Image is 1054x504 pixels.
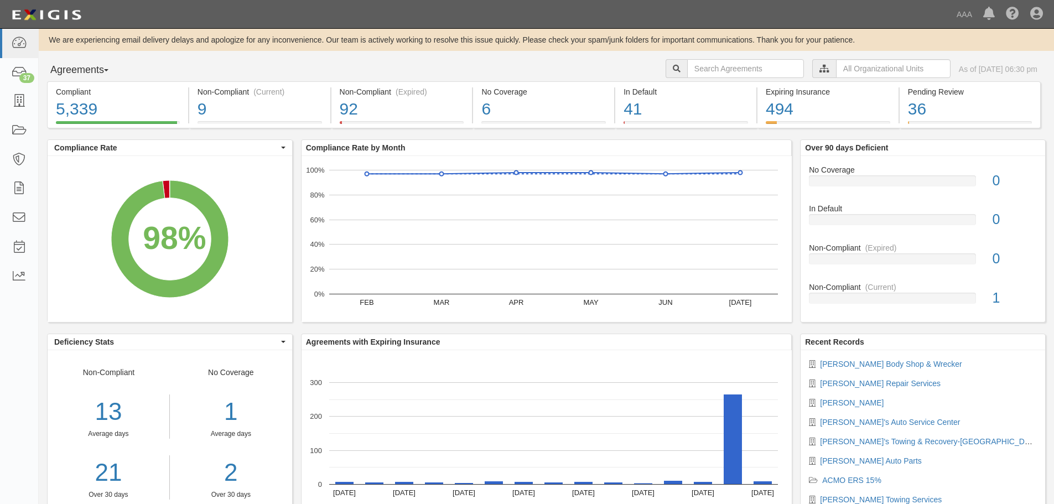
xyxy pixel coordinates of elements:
[820,360,962,368] a: [PERSON_NAME] Body Shop & Wrecker
[48,490,169,500] div: Over 30 days
[751,489,774,497] text: [DATE]
[178,490,284,500] div: Over 30 days
[143,216,206,261] div: 98%
[48,367,170,500] div: Non-Compliant
[453,489,475,497] text: [DATE]
[865,242,897,253] div: (Expired)
[54,142,278,153] span: Compliance Rate
[54,336,278,347] span: Deficiency Stats
[624,86,748,97] div: In Default
[984,249,1045,269] div: 0
[310,265,324,273] text: 20%
[198,97,322,121] div: 9
[624,97,748,121] div: 41
[809,242,1037,282] a: Non-Compliant(Expired)0
[572,489,595,497] text: [DATE]
[333,489,356,497] text: [DATE]
[984,171,1045,191] div: 0
[805,337,864,346] b: Recent Records
[48,334,292,350] button: Deficiency Stats
[56,97,180,121] div: 5,339
[340,97,464,121] div: 92
[253,86,284,97] div: (Current)
[801,282,1045,293] div: Non-Compliant
[47,121,188,130] a: Compliant5,339
[340,86,464,97] div: Non-Compliant (Expired)
[512,489,535,497] text: [DATE]
[692,489,714,497] text: [DATE]
[8,5,85,25] img: logo-5460c22ac91f19d4615b14bd174203de0afe785f0fc80cf4dbbc73dc1793850b.png
[178,394,284,429] div: 1
[318,480,322,489] text: 0
[984,210,1045,230] div: 0
[396,86,427,97] div: (Expired)
[951,3,978,25] a: AAA
[310,412,322,420] text: 200
[865,282,896,293] div: (Current)
[908,86,1032,97] div: Pending Review
[805,143,888,152] b: Over 90 days Deficient
[984,288,1045,308] div: 1
[908,97,1032,121] div: 36
[48,394,169,429] div: 13
[1006,8,1019,21] i: Help Center - Complianz
[310,215,324,224] text: 60%
[801,242,1045,253] div: Non-Compliant
[801,164,1045,175] div: No Coverage
[189,121,330,130] a: Non-Compliant(Current)9
[473,121,614,130] a: No Coverage6
[170,367,292,500] div: No Coverage
[310,378,322,387] text: 300
[820,379,941,388] a: [PERSON_NAME] Repair Services
[820,437,1041,446] a: [PERSON_NAME]'s Towing & Recovery-[GEOGRAPHIC_DATA]
[615,121,756,130] a: In Default41
[178,429,284,439] div: Average days
[39,34,1054,45] div: We are experiencing email delivery delays and apologize for any inconvenience. Our team is active...
[310,446,322,454] text: 100
[198,86,322,97] div: Non-Compliant (Current)
[836,59,951,78] input: All Organizational Units
[809,282,1037,313] a: Non-Compliant(Current)1
[310,191,324,199] text: 80%
[820,495,942,504] a: [PERSON_NAME] Towing Services
[632,489,655,497] text: [DATE]
[360,298,373,306] text: FEB
[433,298,449,306] text: MAR
[809,164,1037,204] a: No Coverage0
[314,290,324,298] text: 0%
[820,418,960,427] a: [PERSON_NAME]'s Auto Service Center
[900,121,1041,130] a: Pending Review36
[508,298,523,306] text: APR
[393,489,416,497] text: [DATE]
[583,298,599,306] text: MAY
[809,203,1037,242] a: In Default0
[306,143,406,152] b: Compliance Rate by Month
[658,298,672,306] text: JUN
[687,59,804,78] input: Search Agreements
[481,97,606,121] div: 6
[331,121,473,130] a: Non-Compliant(Expired)92
[19,73,34,83] div: 37
[820,456,922,465] a: [PERSON_NAME] Auto Parts
[47,59,130,81] button: Agreements
[766,86,890,97] div: Expiring Insurance
[48,429,169,439] div: Average days
[48,140,292,155] button: Compliance Rate
[959,64,1037,75] div: As of [DATE] 06:30 pm
[729,298,751,306] text: [DATE]
[757,121,899,130] a: Expiring Insurance494
[178,455,284,490] a: 2
[56,86,180,97] div: Compliant
[820,398,884,407] a: [PERSON_NAME]
[481,86,606,97] div: No Coverage
[48,455,169,490] a: 21
[302,156,792,322] svg: A chart.
[801,203,1045,214] div: In Default
[48,156,292,322] svg: A chart.
[306,337,440,346] b: Agreements with Expiring Insurance
[766,97,890,121] div: 494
